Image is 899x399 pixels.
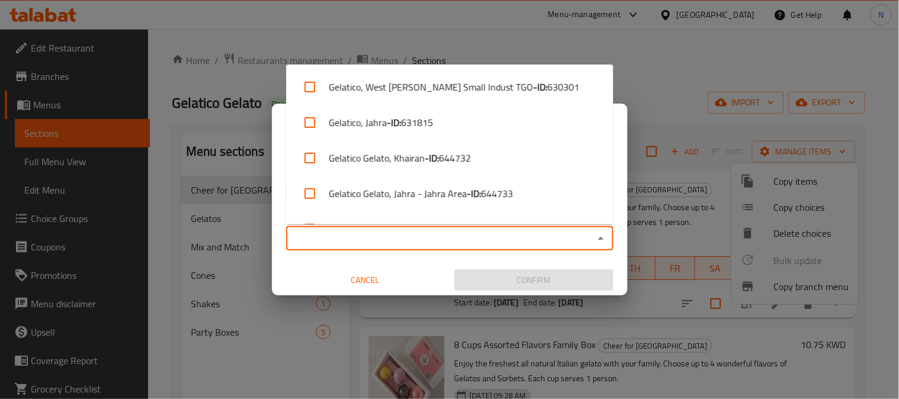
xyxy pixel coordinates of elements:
[286,176,613,211] li: Gelatico Gelato, Jahra - Jahra Area
[467,222,481,236] b: - ID:
[439,151,471,165] span: 644732
[425,151,439,165] b: - ID:
[286,211,613,247] li: Gelatico Gelato, Jahra - Jahra Area
[291,273,440,288] span: Cancel
[481,222,513,236] span: 645962
[286,69,613,105] li: Gelatico, West [PERSON_NAME] Small Indust TGO
[286,140,613,176] li: Gelatico Gelato, Khairan
[387,115,401,130] b: - ID:
[548,80,580,94] span: 630301
[467,186,481,201] b: - ID:
[481,186,513,201] span: 644733
[533,80,548,94] b: - ID:
[401,115,433,130] span: 631815
[286,269,445,291] button: Cancel
[593,230,609,247] button: Close
[286,105,613,140] li: Gelatico, Jahra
